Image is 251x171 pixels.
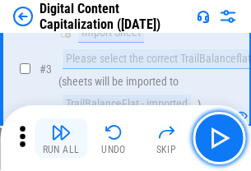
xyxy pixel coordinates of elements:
[51,122,71,142] img: Run All
[13,7,33,26] img: Back
[63,95,191,114] div: TrailBalanceFlat - imported
[156,145,177,155] div: Skip
[43,145,80,155] div: Run All
[156,122,176,142] img: Skip
[35,118,87,158] button: Run All
[87,118,140,158] button: Undo
[218,7,238,26] img: Settings menu
[40,1,190,32] div: Digital Content Capitalization ([DATE])
[101,145,126,155] div: Undo
[40,62,52,76] span: # 3
[197,10,210,23] img: Support
[104,122,123,142] img: Undo
[206,125,232,151] img: Main button
[78,23,144,43] div: Import Sheet
[140,118,193,158] button: Skip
